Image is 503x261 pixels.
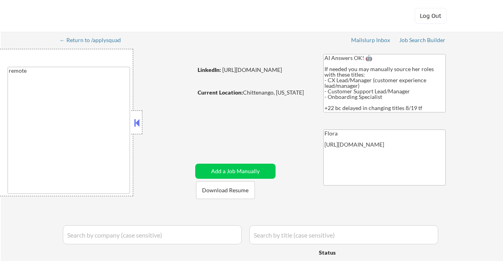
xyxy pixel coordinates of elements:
strong: LinkedIn: [198,66,221,73]
div: Job Search Builder [399,37,446,43]
a: ← Return to /applysquad [60,37,128,45]
button: Download Resume [196,181,255,199]
div: ← Return to /applysquad [60,37,128,43]
input: Search by company (case sensitive) [63,225,242,244]
button: Add a Job Manually [195,164,276,179]
div: Mailslurp Inbox [351,37,391,43]
a: [URL][DOMAIN_NAME] [222,66,282,73]
strong: Current Location: [198,89,243,96]
button: Log Out [415,8,447,24]
div: Status [319,245,387,259]
input: Search by title (case sensitive) [249,225,438,244]
a: Mailslurp Inbox [351,37,391,45]
a: Job Search Builder [399,37,446,45]
div: Chittenango, [US_STATE] [198,89,310,97]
